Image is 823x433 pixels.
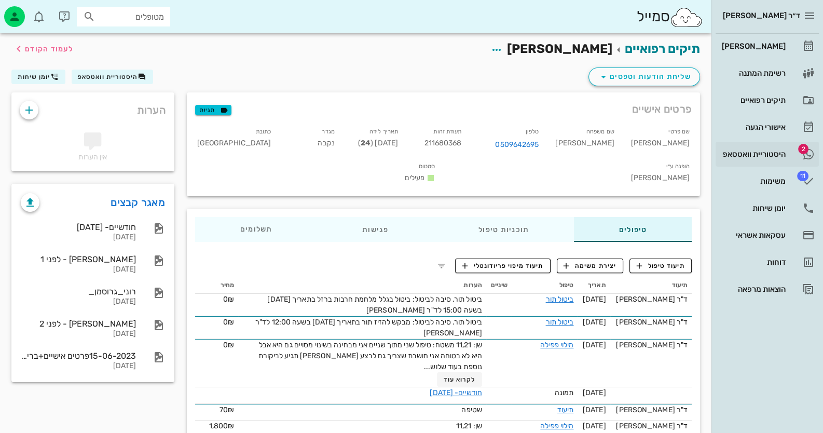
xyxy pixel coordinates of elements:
span: תגיות [200,105,227,115]
button: יומן שיחות [11,70,65,84]
span: [DATE] [583,295,606,304]
div: ד"ר [PERSON_NAME] [614,340,688,350]
span: יומן שיחות [18,73,50,80]
div: [PERSON_NAME] - לפני 1 [21,254,136,264]
span: שן: 11,21 משטח: טיפול שני מתוך שניים אני מבחינה בשינוי מסויים גם היא אבל היא לא בטוחה אני חושבת ש... [258,341,482,371]
a: תיעוד [557,405,574,414]
a: [PERSON_NAME] [716,34,819,59]
div: ד"ר [PERSON_NAME] [614,294,688,305]
div: סמייל [636,6,703,28]
div: הוצאות מרפאה [720,285,786,293]
small: תאריך לידה [369,128,398,135]
span: 1,800₪ [209,422,235,430]
div: ד"ר [PERSON_NAME] [614,421,688,431]
th: טיפול [512,277,578,294]
a: תיקים רפואיים [625,42,700,56]
small: הופנה ע״י [666,163,690,170]
span: אין הערות [78,153,107,161]
div: [DATE] [21,233,136,242]
small: תעודת זהות [433,128,461,135]
a: תגמשימות [716,169,819,194]
span: ביטול תור. סיבה לביטול: מבקש להזיז תור בתאריך [DATE] בשעה 12:00 לד"ר [PERSON_NAME] [255,318,482,337]
div: [PERSON_NAME] [623,124,698,158]
small: כתובת [256,128,271,135]
div: [PERSON_NAME] [547,124,622,158]
a: אישורי הגעה [716,115,819,140]
button: תיעוד טיפול [629,259,692,273]
div: משימות [720,177,786,185]
div: דוחות [720,258,786,266]
div: [DATE] [21,330,136,339]
span: 0₪ [223,341,234,349]
div: עסקאות אשראי [720,231,786,239]
a: 0509642695 [495,139,539,151]
div: [DATE] [21,297,136,306]
a: מילוי פפילה [540,341,573,349]
span: תיעוד טיפול [637,261,685,270]
span: פרטים אישיים [632,101,692,117]
div: ד"ר [PERSON_NAME] [614,317,688,328]
small: טלפון [526,128,539,135]
a: עסקאות אשראי [716,223,819,248]
strong: 24 [361,139,371,147]
span: 0₪ [223,318,234,327]
span: שטיפה [461,405,482,414]
button: תגיות [195,105,231,115]
a: דוחות [716,250,819,275]
span: תג [31,8,37,15]
div: אישורי הגעה [720,123,786,131]
div: היסטוריית וואטסאפ [720,150,786,158]
div: נקבה [279,124,342,158]
div: תיקים רפואיים [720,96,786,104]
div: פגישות [317,217,433,242]
span: [DATE] [583,388,606,397]
span: 211680368 [424,139,461,147]
span: תג [797,171,808,181]
div: [PERSON_NAME] - לפני 2 [21,319,136,329]
span: 0₪ [223,295,234,304]
span: יצירת משימה [564,261,616,270]
span: תג [798,144,808,154]
span: [PERSON_NAME] [507,42,612,56]
div: 15-06-2023פרטים אישיים+בריאות [21,351,136,361]
small: מגדר [322,128,334,135]
small: שם פרטי [668,128,690,135]
img: SmileCloud logo [669,7,703,28]
button: יצירת משימה [557,259,624,273]
span: 70₪ [220,405,234,414]
button: תיעוד מיפוי פריודונטלי [455,259,551,273]
div: תוכניות טיפול [433,217,574,242]
span: [DATE] [583,341,606,349]
button: לעמוד הקודם [12,39,73,58]
span: ד״ר [PERSON_NAME] [723,11,800,20]
span: [DATE] [583,318,606,327]
th: שיניים [486,277,512,294]
span: היסטוריית וואטסאפ [78,73,138,80]
a: חודשיים- [DATE] [430,388,482,397]
a: תיקים רפואיים [716,88,819,113]
th: תאריך [578,277,610,294]
a: מאגר קבצים [111,194,165,211]
div: יומן שיחות [720,204,786,212]
button: שליחת הודעות וטפסים [588,67,700,86]
span: לקרוא עוד [444,376,476,383]
small: שם משפחה [586,128,614,135]
div: [PERSON_NAME] [443,158,698,190]
span: תמונה [555,388,574,397]
th: תיעוד [610,277,692,294]
div: [PERSON_NAME] [720,42,786,50]
div: [DATE] [21,265,136,274]
a: רשימת המתנה [716,61,819,86]
div: רשימת המתנה [720,69,786,77]
th: מחיר [195,277,239,294]
button: היסטוריית וואטסאפ [72,70,153,84]
a: מילוי פפילה [540,422,573,430]
span: תשלומים [240,226,272,233]
button: לקרוא עוד [437,372,482,387]
a: ביטול תור [545,318,573,327]
div: [DATE] [21,362,136,371]
div: הערות [11,92,174,123]
span: [DATE] [583,422,606,430]
small: סטטוס [419,163,435,170]
div: חודשיים- [DATE] [21,222,136,232]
